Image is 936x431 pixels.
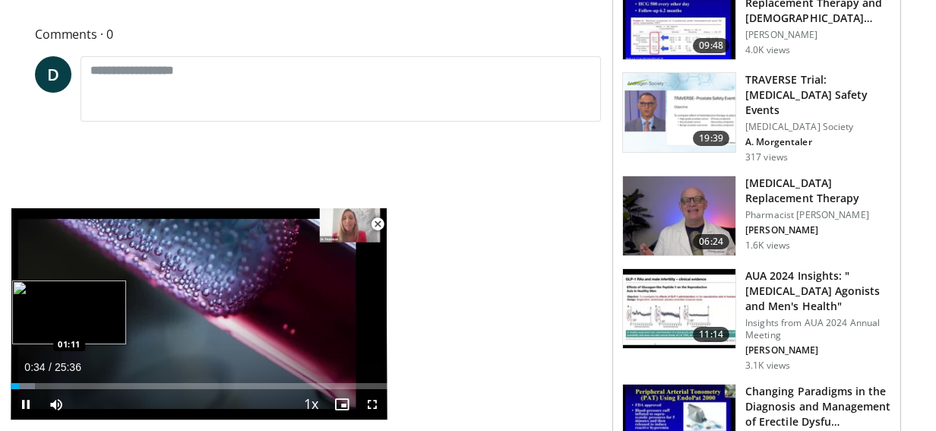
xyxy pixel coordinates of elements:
[745,344,891,357] p: [PERSON_NAME]
[623,176,735,255] img: e23de6d5-b3cf-4de1-8780-c4eec047bbc0.150x105_q85_crop-smart_upscale.jpg
[745,136,891,148] p: A. Morgentaler
[693,234,729,249] span: 06:24
[622,72,891,163] a: 19:39 TRAVERSE Trial: [MEDICAL_DATA] Safety Events [MEDICAL_DATA] Society A. Morgentaler 317 views
[745,209,891,221] p: Pharmacist [PERSON_NAME]
[745,384,891,429] h3: Changing Paradigms in the Diagnosis and Management of Erectile Dysfu…
[11,383,387,389] div: Progress Bar
[362,208,393,240] button: Close
[296,389,327,420] button: Playback Rate
[745,317,891,341] p: Insights from AUA 2024 Annual Meeting
[745,224,891,236] p: [PERSON_NAME]
[745,268,891,314] h3: AUA 2024 Insights: " [MEDICAL_DATA] Agonists and Men's Health"
[12,280,126,344] img: image.jpeg
[745,151,788,163] p: 317 views
[745,72,891,118] h3: TRAVERSE Trial: [MEDICAL_DATA] Safety Events
[693,38,729,53] span: 09:48
[745,121,891,133] p: [MEDICAL_DATA] Society
[745,360,790,372] p: 3.1K views
[357,389,387,420] button: Fullscreen
[11,208,387,420] video-js: Video Player
[693,327,729,342] span: 11:14
[745,29,891,41] p: [PERSON_NAME]
[35,56,71,93] a: D
[55,361,81,373] span: 25:36
[623,269,735,348] img: 4d022421-20df-4b46-86b4-3f7edf7cbfde.150x105_q85_crop-smart_upscale.jpg
[35,24,601,44] span: Comments 0
[49,361,52,373] span: /
[327,389,357,420] button: Enable picture-in-picture mode
[11,389,41,420] button: Pause
[41,389,71,420] button: Mute
[745,44,790,56] p: 4.0K views
[24,361,45,373] span: 0:34
[693,131,729,146] span: 19:39
[745,176,891,206] h3: [MEDICAL_DATA] Replacement Therapy
[623,73,735,152] img: 9812f22f-d817-4923-ae6c-a42f6b8f1c21.png.150x105_q85_crop-smart_upscale.png
[622,176,891,256] a: 06:24 [MEDICAL_DATA] Replacement Therapy Pharmacist [PERSON_NAME] [PERSON_NAME] 1.6K views
[622,268,891,372] a: 11:14 AUA 2024 Insights: " [MEDICAL_DATA] Agonists and Men's Health" Insights from AUA 2024 Annua...
[745,239,790,252] p: 1.6K views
